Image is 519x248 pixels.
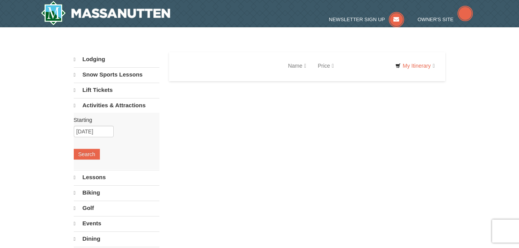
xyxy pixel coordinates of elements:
button: Search [74,149,100,160]
a: Events [74,216,159,231]
img: Massanutten Resort Logo [41,1,171,25]
a: Lift Tickets [74,83,159,97]
a: Price [312,58,340,73]
a: Massanutten Resort [41,1,171,25]
a: Newsletter Sign Up [329,17,404,22]
span: Newsletter Sign Up [329,17,385,22]
a: Owner's Site [418,17,473,22]
a: Lodging [74,52,159,67]
label: Starting [74,116,154,124]
a: Name [282,58,312,73]
a: Dining [74,231,159,246]
a: Biking [74,185,159,200]
a: My Itinerary [390,60,439,72]
a: Lessons [74,170,159,185]
a: Golf [74,201,159,215]
a: Activities & Attractions [74,98,159,113]
span: Owner's Site [418,17,454,22]
a: Snow Sports Lessons [74,67,159,82]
